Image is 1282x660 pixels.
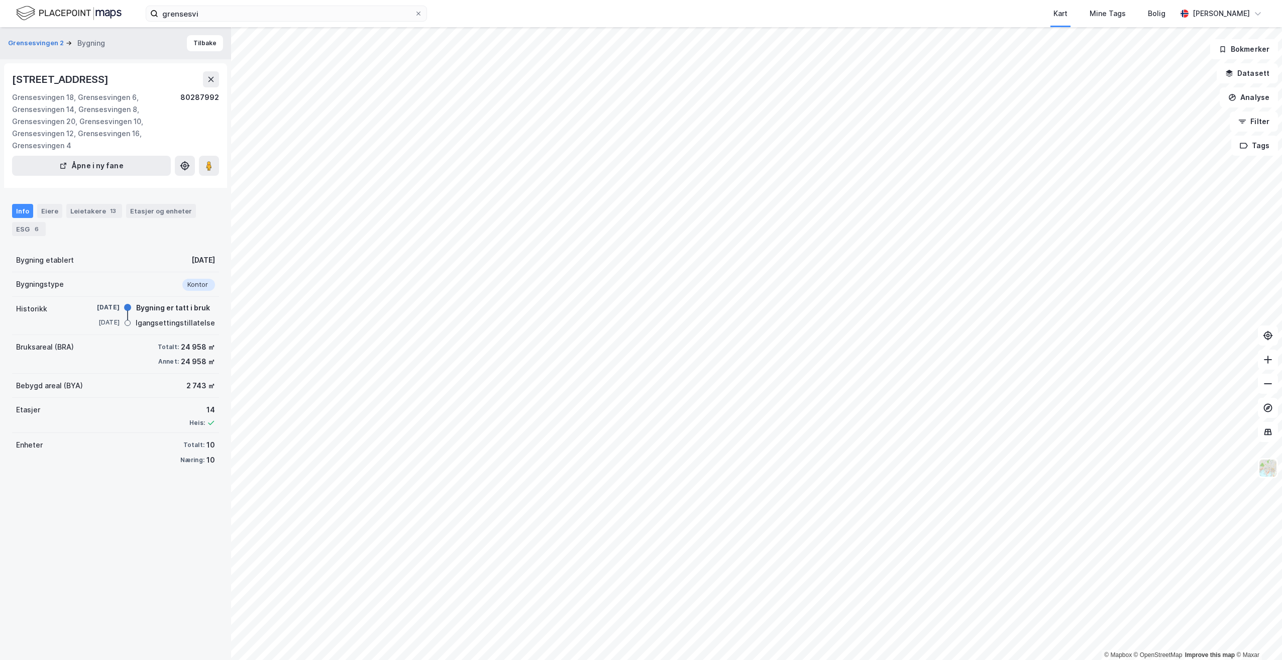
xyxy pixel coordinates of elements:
div: 2 743 ㎡ [186,380,215,392]
div: [DATE] [191,254,215,266]
div: 80287992 [180,91,219,152]
div: Bygning er tatt i bruk [136,302,210,314]
div: Mine Tags [1090,8,1126,20]
div: Kontrollprogram for chat [1232,612,1282,660]
button: Filter [1230,112,1278,132]
div: Info [12,204,33,218]
div: Etasjer og enheter [130,206,192,215]
div: 10 [206,439,215,451]
button: Analyse [1220,87,1278,107]
div: Bolig [1148,8,1165,20]
div: Annet: [158,358,179,366]
div: 24 958 ㎡ [181,341,215,353]
a: Mapbox [1104,651,1132,658]
div: [DATE] [79,318,120,327]
div: Historikk [16,303,47,315]
iframe: Chat Widget [1232,612,1282,660]
button: Åpne i ny fane [12,156,171,176]
div: ESG [12,222,46,236]
div: Etasjer [16,404,40,416]
div: Eiere [37,204,62,218]
div: Bebygd areal (BYA) [16,380,83,392]
img: logo.f888ab2527a4732fd821a326f86c7f29.svg [16,5,122,22]
div: Næring: [180,456,204,464]
div: Grensesvingen 18, Grensesvingen 6, Grensesvingen 14, Grensesvingen 8, Grensesvingen 20, Grensesvi... [12,91,180,152]
div: Bruksareal (BRA) [16,341,74,353]
button: Bokmerker [1210,39,1278,59]
button: Grensesvingen 2 [8,38,66,48]
div: 24 958 ㎡ [181,356,215,368]
button: Datasett [1217,63,1278,83]
div: [STREET_ADDRESS] [12,71,111,87]
div: Bygning etablert [16,254,74,266]
div: [DATE] [79,303,120,312]
div: [PERSON_NAME] [1193,8,1250,20]
a: Improve this map [1185,651,1235,658]
div: Enheter [16,439,43,451]
button: Tags [1231,136,1278,156]
div: Heis: [189,419,205,427]
div: 14 [189,404,215,416]
div: Igangsettingstillatelse [136,317,215,329]
div: 13 [108,206,118,216]
div: Totalt: [183,441,204,449]
div: Bygning [77,37,105,49]
div: Bygningstype [16,278,64,290]
div: 10 [206,454,215,466]
div: Kart [1053,8,1067,20]
div: Leietakere [66,204,122,218]
div: Totalt: [158,343,179,351]
input: Søk på adresse, matrikkel, gårdeiere, leietakere eller personer [158,6,414,21]
button: Tilbake [187,35,223,51]
a: OpenStreetMap [1134,651,1183,658]
img: Z [1258,459,1277,478]
div: 6 [32,224,42,234]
